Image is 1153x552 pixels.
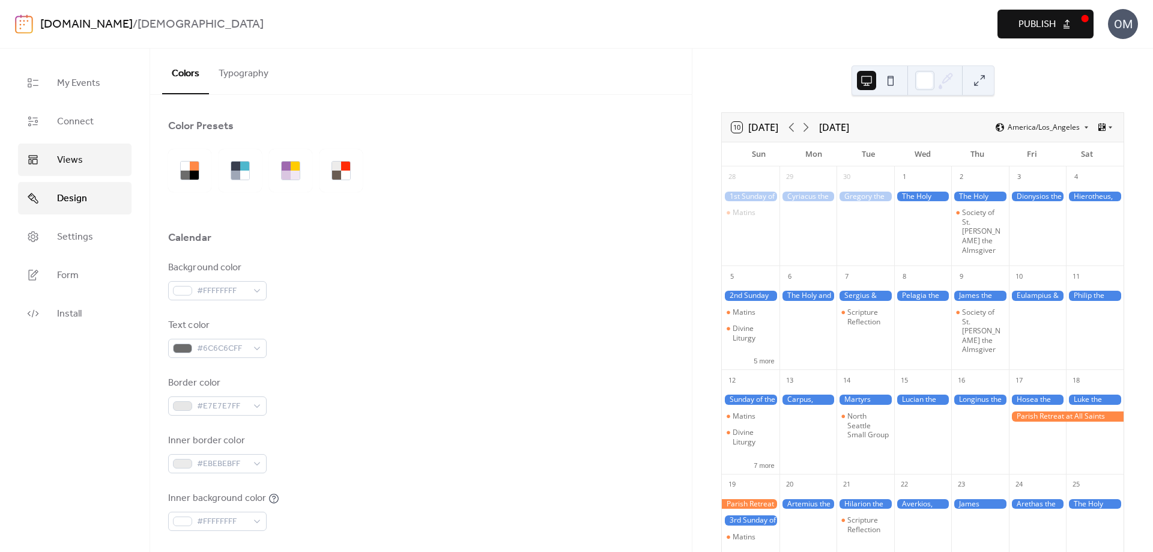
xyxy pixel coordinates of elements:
[840,270,853,283] div: 7
[837,499,894,509] div: Hilarion the Great
[783,171,796,184] div: 29
[197,399,247,414] span: #E7E7E7FF
[722,411,779,421] div: Matins
[168,261,264,275] div: Background color
[57,268,79,283] span: Form
[894,192,952,202] div: The Holy Protection of the Theotokos
[168,231,211,245] div: Calendar
[898,478,911,491] div: 22
[722,532,779,542] div: Matins
[725,374,739,387] div: 12
[18,67,132,99] a: My Events
[951,395,1009,405] div: Longinus the Centurion
[57,192,87,206] span: Design
[895,142,950,166] div: Wed
[162,49,209,94] button: Colors
[779,291,837,301] div: The Holy and Glorious Apostle Thomas
[57,153,83,168] span: Views
[951,291,1009,301] div: James the Apostle, son of Alphaeus
[727,119,782,136] button: 10[DATE]
[733,411,755,421] div: Matins
[722,291,779,301] div: 2nd Sunday of Luke
[894,499,952,509] div: Averkios, Equal-to-the-Apostles and Wonderworker, Bishop of Hierapolis
[779,499,837,509] div: Artemius the Great Martyr of Antioch
[898,171,911,184] div: 1
[950,142,1005,166] div: Thu
[1066,395,1124,405] div: Luke the Evangelist
[894,291,952,301] div: Pelagia the Righteous
[722,192,779,202] div: 1st Sunday of Luke
[1070,374,1083,387] div: 18
[722,208,779,217] div: Matins
[840,478,853,491] div: 21
[1018,17,1056,32] span: Publish
[168,376,264,390] div: Border color
[722,324,779,342] div: Divine Liturgy
[722,395,779,405] div: Sunday of the 7th Ecumenical Council
[168,119,234,133] div: Color Presets
[15,14,33,34] img: logo
[1009,192,1067,202] div: Dionysios the Areopagite
[197,515,247,529] span: #FFFFFFFF
[1009,291,1067,301] div: Eulampius & Eulampia the Martyrs
[951,192,1009,202] div: The Holy Hieromartyr Cyprian and the Virgin Martyr Justina
[1066,192,1124,202] div: Hierotheus, Bishop of Athens
[955,374,968,387] div: 16
[819,120,849,135] div: [DATE]
[725,270,739,283] div: 5
[1008,124,1080,131] span: America/Los_Angeles
[894,395,952,405] div: Lucian the Martyr of Antioch
[783,478,796,491] div: 20
[841,142,895,166] div: Tue
[733,308,755,317] div: Matins
[837,395,894,405] div: Martyrs Nazarius, Gervasius, Protasius, & Celsus
[1012,270,1026,283] div: 10
[1059,142,1114,166] div: Sat
[1012,478,1026,491] div: 24
[749,459,779,470] button: 7 more
[40,13,133,36] a: [DOMAIN_NAME]
[18,105,132,138] a: Connect
[1066,291,1124,301] div: Philip the Apostle of the 70, one of the 7 Deacons
[138,13,264,36] b: [DEMOGRAPHIC_DATA]
[997,10,1094,38] button: Publish
[1012,374,1026,387] div: 17
[733,428,775,446] div: Divine Liturgy
[733,208,755,217] div: Matins
[962,208,1004,255] div: Society of St. [PERSON_NAME] the Almsgiver
[955,270,968,283] div: 9
[168,318,264,333] div: Text color
[57,76,100,91] span: My Events
[749,355,779,365] button: 5 more
[57,230,93,244] span: Settings
[951,208,1009,255] div: Society of St. John the Almsgiver
[1070,270,1083,283] div: 11
[18,220,132,253] a: Settings
[725,171,739,184] div: 28
[168,491,266,506] div: Inner background color
[1108,9,1138,39] div: OM
[731,142,786,166] div: Sun
[733,324,775,342] div: Divine Liturgy
[898,270,911,283] div: 8
[57,115,94,129] span: Connect
[209,49,278,93] button: Typography
[733,532,755,542] div: Matins
[722,499,779,509] div: Parish Retreat at All Saints Camp
[837,411,894,440] div: North Seattle Small Group
[1070,478,1083,491] div: 25
[837,192,894,202] div: Gregory the Illuminator, Bishop of Armenia
[1009,499,1067,509] div: Arethas the Great Martyr and His Fellow Martyrs
[133,13,138,36] b: /
[57,307,82,321] span: Install
[1005,142,1059,166] div: Fri
[786,142,841,166] div: Mon
[847,515,889,534] div: Scripture Reflection
[1066,499,1124,509] div: The Holy Martyrs Marcian and Martyrius the Notaries
[18,297,132,330] a: Install
[955,478,968,491] div: 23
[951,499,1009,509] div: James (Iakovos) the Apostle, brother of Our Lord
[962,308,1004,354] div: Society of St. [PERSON_NAME] the Almsgiver
[722,515,779,526] div: 3rd Sunday of Luke
[783,270,796,283] div: 6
